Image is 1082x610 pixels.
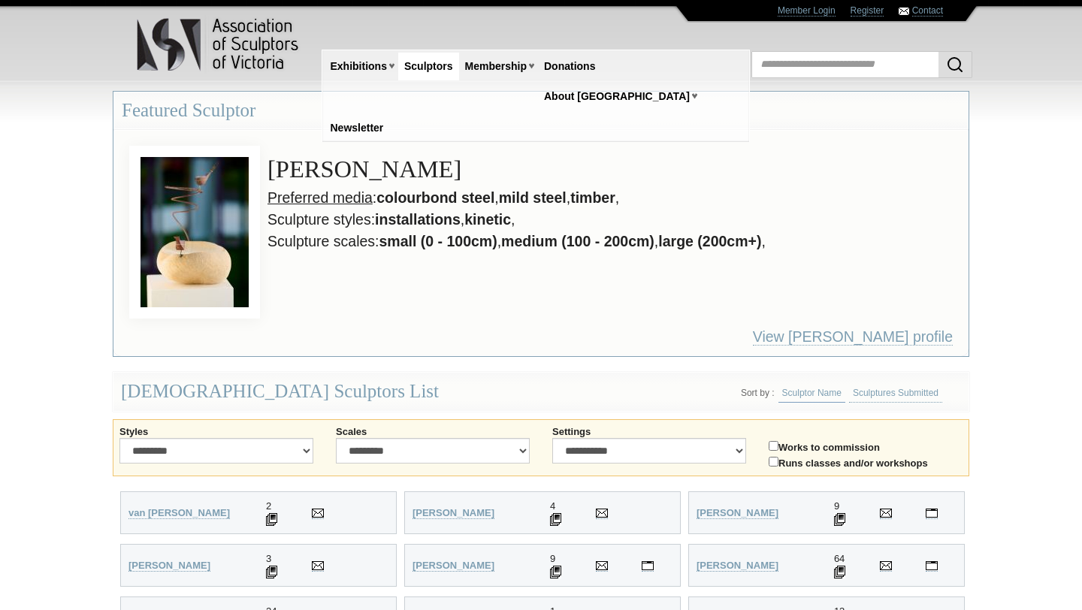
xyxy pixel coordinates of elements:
[753,328,953,346] a: View [PERSON_NAME] profile
[119,426,313,438] label: Styles
[398,53,459,80] a: Sculptors
[851,5,884,17] a: Register
[550,566,561,578] img: 9 Sculptures displayed for Nicole Allen
[129,146,260,319] img: View Gavin Roberts by Waiting for water
[778,5,836,17] a: Member Login
[266,566,277,578] img: 3 Sculptures displayed for Jane Alcorn
[926,509,938,518] img: Visit Ronald Ahl's personal website
[499,189,567,206] strong: mild steel
[926,507,938,519] a: Visit Ronald Ahl's personal website
[552,426,746,438] label: Settings
[697,507,778,519] a: [PERSON_NAME]
[413,560,494,572] a: [PERSON_NAME]
[152,152,960,187] h3: [PERSON_NAME]
[459,53,533,80] a: Membership
[834,566,845,578] img: 64 Sculptures displayed for Anne Anderson
[152,231,960,252] li: Sculpture scales: , , ,
[379,233,497,249] strong: small (0 - 100cm)
[778,384,845,403] a: Sculptor Name
[501,233,654,249] strong: medium (100 - 200cm)
[769,454,963,470] label: Runs classes and/or workshops
[912,5,943,17] a: Contact
[834,553,845,564] span: 64
[325,114,390,142] a: Newsletter
[266,553,271,564] span: 3
[849,384,942,403] a: Sculptures Submitted
[312,561,324,570] img: Send Email to Jane Alcorn
[880,509,892,518] img: Send Email to Ronald Ahl
[642,560,654,572] a: Visit Nicole Allen's personal website
[550,500,555,512] span: 4
[325,53,393,80] a: Exhibitions
[538,53,601,80] a: Donations
[834,513,845,526] img: 9 Sculptures displayed for Ronald Ahl
[550,513,561,526] img: 4 Sculptures displayed for Michael Adeney
[642,561,654,570] img: Visit Nicole Allen's personal website
[697,560,778,571] strong: [PERSON_NAME]
[128,560,210,571] strong: [PERSON_NAME]
[128,560,210,572] a: [PERSON_NAME]
[464,211,511,228] strong: kinetic
[413,507,494,519] a: [PERSON_NAME]
[375,211,461,228] strong: installations
[376,189,494,206] strong: colourbond steel
[267,189,373,206] u: Preferred media
[266,513,277,526] img: 2 Sculptures displayed for Wilani van Wyk-Smit
[946,56,964,74] img: Search
[570,189,615,206] strong: timber
[769,441,778,451] input: Works to commission
[926,561,938,570] img: Visit Anne Anderson's personal website
[336,426,530,438] label: Scales
[769,457,778,467] input: Runs classes and/or workshops
[741,388,775,398] li: Sort by :
[413,560,494,571] strong: [PERSON_NAME]
[769,438,963,454] label: Works to commission
[697,560,778,572] a: [PERSON_NAME]
[266,500,271,512] span: 2
[152,187,960,209] li: : , , ,
[596,561,608,570] img: Send Email to Nicole Allen
[550,553,555,564] span: 9
[113,92,969,129] h3: Featured Sculptor
[312,509,324,518] img: Send Email to Wilani van Wyk-Smit
[113,372,969,412] div: [DEMOGRAPHIC_DATA] Sculptors List
[880,561,892,570] img: Send Email to Anne Anderson
[538,83,696,110] a: About [GEOGRAPHIC_DATA]
[899,8,909,15] img: Contact ASV
[152,209,960,231] li: Sculpture styles: , ,
[834,500,839,512] span: 9
[136,15,301,74] img: logo.png
[596,509,608,518] img: Send Email to Michael Adeney
[658,233,761,249] strong: large (200cm+)
[926,560,938,572] a: Visit Anne Anderson's personal website
[128,507,230,519] a: van [PERSON_NAME]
